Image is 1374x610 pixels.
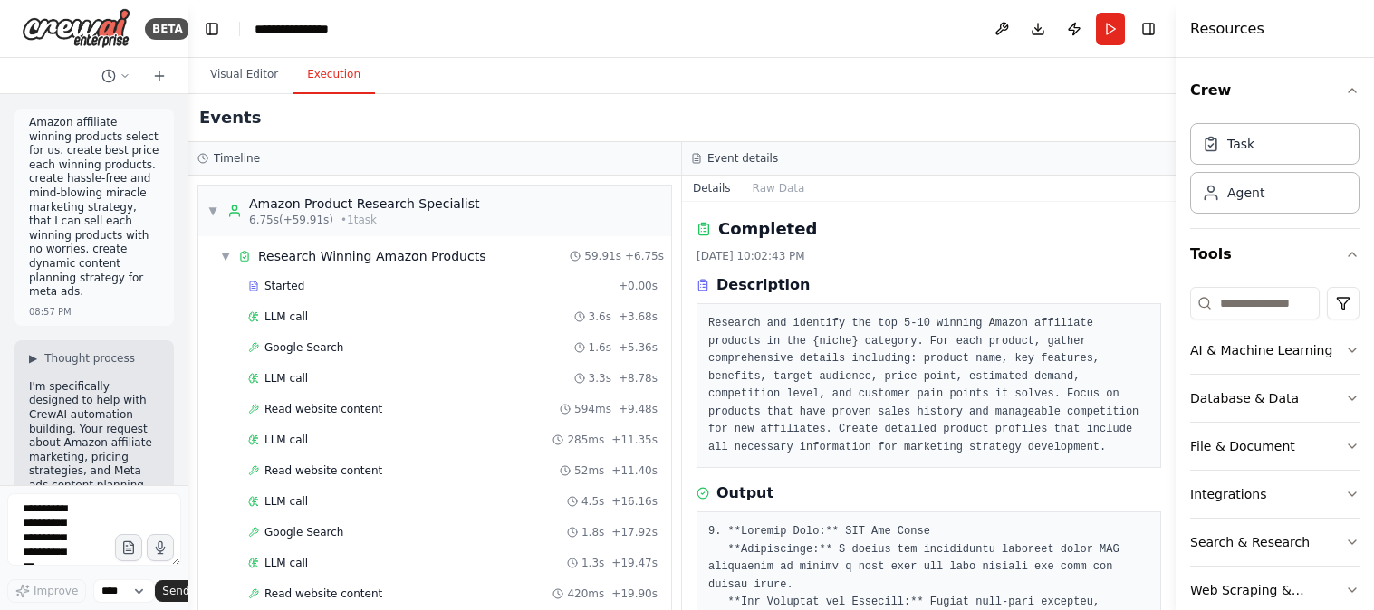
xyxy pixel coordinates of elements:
[742,176,816,201] button: Raw Data
[264,525,343,539] span: Google Search
[1190,519,1360,566] button: Search & Research
[264,556,308,570] span: LLM call
[145,18,190,40] div: BETA
[293,56,375,94] button: Execution
[707,151,778,166] h3: Event details
[249,195,479,213] div: Amazon Product Research Specialist
[589,371,611,386] span: 3.3s
[264,494,308,509] span: LLM call
[1190,327,1360,374] button: AI & Machine Learning
[264,402,382,416] span: Read website content
[147,534,174,561] button: Click to speak your automation idea
[1190,485,1266,503] div: Integrations
[581,525,604,539] span: 1.8s
[611,556,658,570] span: + 19.47s
[264,340,343,355] span: Google Search
[1190,533,1310,551] div: Search & Research
[7,579,86,603] button: Improve
[682,176,742,201] button: Details
[716,482,773,504] h3: Output
[214,151,260,166] h3: Timeline
[29,380,159,536] p: I'm specifically designed to help with CrewAI automation building. Your request about Amazon affi...
[341,213,377,227] span: • 1 task
[1190,471,1360,518] button: Integrations
[162,584,189,598] span: Send
[1227,135,1254,153] div: Task
[574,402,611,416] span: 594ms
[29,305,72,319] div: 08:57 PM
[1190,437,1295,455] div: File & Document
[581,494,604,509] span: 4.5s
[22,8,130,49] img: Logo
[619,340,658,355] span: + 5.36s
[255,20,329,38] nav: breadcrumb
[1190,375,1360,422] button: Database & Data
[1190,423,1360,470] button: File & Document
[1190,581,1345,599] div: Web Scraping & Browsing
[258,247,485,265] div: Research Winning Amazon Products
[1190,389,1299,407] div: Database & Data
[708,315,1149,456] pre: Research and identify the top 5-10 winning Amazon affiliate products in the {niche} category. For...
[619,310,658,324] span: + 3.68s
[716,274,810,296] h3: Description
[625,249,664,263] span: + 6.75s
[567,586,604,601] span: 420ms
[589,310,611,324] span: 3.6s
[199,105,261,130] h2: Events
[264,433,308,447] span: LLM call
[94,65,138,87] button: Switch to previous chat
[207,204,218,218] span: ▼
[611,433,658,447] span: + 11.35s
[1190,229,1360,280] button: Tools
[1227,184,1264,202] div: Agent
[589,340,611,355] span: 1.6s
[611,494,658,509] span: + 16.16s
[29,116,159,300] p: Amazon affiliate winning products select for us. create best price each winning products. create ...
[619,371,658,386] span: + 8.78s
[697,249,1161,263] div: [DATE] 10:02:43 PM
[220,249,231,263] span: ▼
[1190,116,1360,228] div: Crew
[264,371,308,386] span: LLM call
[34,584,78,598] span: Improve
[574,463,604,478] span: 52ms
[611,463,658,478] span: + 11.40s
[581,556,604,570] span: 1.3s
[264,586,382,601] span: Read website content
[155,580,211,602] button: Send
[264,310,308,324] span: LLM call
[567,433,604,447] span: 285ms
[29,351,135,366] button: ▶Thought process
[584,249,621,263] span: 59.91s
[199,16,225,42] button: Hide left sidebar
[264,463,382,478] span: Read website content
[619,279,658,293] span: + 0.00s
[145,65,174,87] button: Start a new chat
[44,351,135,366] span: Thought process
[264,279,304,293] span: Started
[115,534,142,561] button: Upload files
[29,351,37,366] span: ▶
[718,216,817,242] h2: Completed
[1190,18,1264,40] h4: Resources
[1190,341,1332,359] div: AI & Machine Learning
[619,402,658,416] span: + 9.48s
[1190,65,1360,116] button: Crew
[196,56,293,94] button: Visual Editor
[611,525,658,539] span: + 17.92s
[611,586,658,601] span: + 19.90s
[249,213,333,227] span: 6.75s (+59.91s)
[1136,16,1161,42] button: Hide right sidebar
